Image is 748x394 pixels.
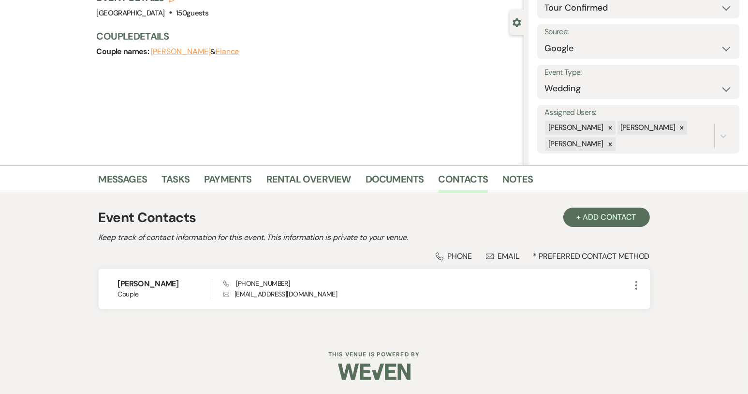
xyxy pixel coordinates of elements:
[216,48,239,56] button: Fiance
[99,171,147,193] a: Messages
[99,208,196,228] h1: Event Contacts
[513,17,521,27] button: Close lead details
[544,66,732,80] label: Event Type:
[97,8,165,18] span: [GEOGRAPHIC_DATA]
[545,137,605,151] div: [PERSON_NAME]
[502,171,533,193] a: Notes
[118,289,212,299] span: Couple
[545,121,605,135] div: [PERSON_NAME]
[366,171,424,193] a: Documents
[97,46,151,56] span: Couple names:
[99,251,650,261] div: * Preferred Contact Method
[161,171,190,193] a: Tasks
[544,25,732,39] label: Source:
[223,289,630,299] p: [EMAIL_ADDRESS][DOMAIN_NAME]
[439,171,488,193] a: Contacts
[151,47,239,56] span: &
[544,106,732,120] label: Assigned Users:
[266,171,351,193] a: Rental Overview
[436,251,472,261] div: Phone
[563,208,650,227] button: + Add Contact
[223,279,290,288] span: [PHONE_NUMBER]
[97,29,514,43] h3: Couple Details
[338,355,411,389] img: Weven Logo
[118,279,212,289] h6: [PERSON_NAME]
[151,48,211,56] button: [PERSON_NAME]
[204,171,252,193] a: Payments
[486,251,519,261] div: Email
[617,121,677,135] div: [PERSON_NAME]
[176,8,208,18] span: 150 guests
[99,232,650,243] h2: Keep track of contact information for this event. This information is private to your venue.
